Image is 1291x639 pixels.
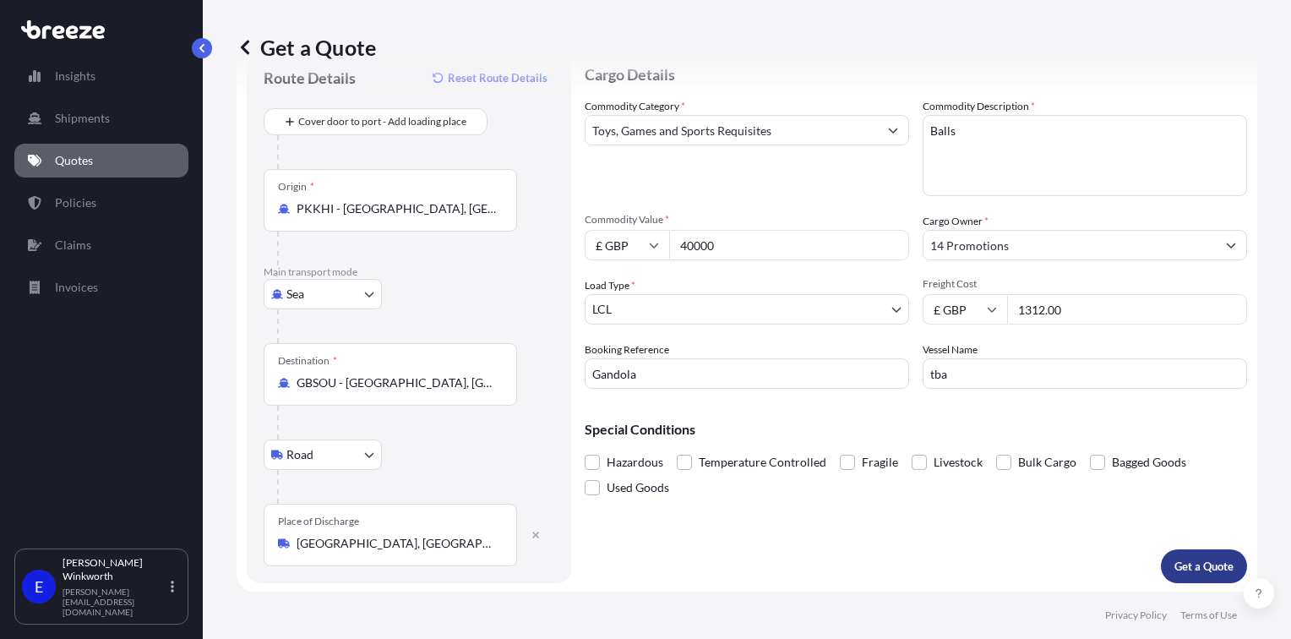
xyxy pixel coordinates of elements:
button: Select transport [264,279,382,309]
a: Terms of Use [1180,609,1237,622]
p: Insights [55,68,95,85]
input: Type amount [669,230,909,260]
p: Claims [55,237,91,254]
input: Full name [923,230,1216,260]
p: Invoices [55,279,98,296]
p: Main transport mode [264,265,554,279]
span: Fragile [862,450,898,475]
p: Shipments [55,110,110,127]
input: Place of Discharge [297,535,496,552]
p: Policies [55,194,96,211]
a: Shipments [14,101,188,135]
span: Bulk Cargo [1018,450,1076,475]
input: Origin [297,200,496,217]
span: LCL [592,301,612,318]
a: Privacy Policy [1105,609,1167,622]
div: Place of Discharge [278,515,359,528]
span: E [35,578,43,595]
span: Cover door to port - Add loading place [298,113,466,130]
p: [PERSON_NAME] Winkworth [63,556,167,583]
span: Road [286,446,313,463]
a: Policies [14,186,188,220]
a: Invoices [14,270,188,304]
span: Livestock [934,450,983,475]
span: Temperature Controlled [699,450,826,475]
p: Special Conditions [585,423,1247,436]
label: Commodity Category [585,98,685,115]
input: Your internal reference [585,358,909,389]
div: Destination [278,354,337,368]
span: Load Type [585,277,635,294]
label: Commodity Description [923,98,1035,115]
button: Show suggestions [878,115,908,145]
label: Cargo Owner [923,213,989,230]
span: Hazardous [607,450,663,475]
a: Quotes [14,144,188,177]
p: Get a Quote [1174,558,1234,575]
p: Quotes [55,152,93,169]
div: Origin [278,180,314,194]
button: Get a Quote [1161,549,1247,583]
p: [PERSON_NAME][EMAIL_ADDRESS][DOMAIN_NAME] [63,587,167,617]
button: Cover door to port - Add loading place [264,108,488,135]
input: Select a commodity type [586,115,878,145]
span: Commodity Value [585,213,909,227]
a: Insights [14,59,188,93]
span: Used Goods [607,475,669,500]
input: Enter name [923,358,1247,389]
label: Booking Reference [585,341,669,358]
input: Enter amount [1007,294,1247,325]
button: Select transport [264,440,382,470]
input: Destination [297,374,496,391]
label: Vessel Name [923,341,978,358]
button: Show suggestions [1216,230,1246,260]
span: Sea [286,286,304,303]
p: Get a Quote [237,34,376,61]
span: Freight Cost [923,277,1247,291]
button: LCL [585,294,909,325]
span: Bagged Goods [1112,450,1186,475]
a: Claims [14,228,188,262]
